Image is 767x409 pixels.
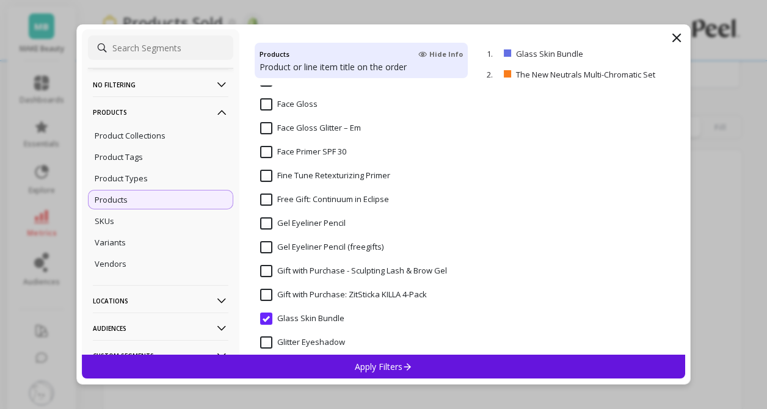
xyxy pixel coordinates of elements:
[93,69,228,100] p: No filtering
[260,194,389,206] span: Free Gift: Continuum in Eclipse
[260,289,427,301] span: Gift with Purchase: ZitSticka KILLA 4-Pack
[95,151,143,162] p: Product Tags
[260,122,361,134] span: Face Gloss Glitter – Em
[516,69,666,80] p: The New Neutrals Multi-Chromatic Set
[487,69,499,80] p: 2.
[260,98,318,110] span: Face Gloss
[93,285,228,316] p: Locations
[260,336,345,349] span: Glitter Eyeshadow
[260,241,383,253] span: Gel Eyeliner Pencil (freegifts)
[260,61,463,73] p: Product or line item title on the order
[88,35,233,60] input: Search Segments
[355,361,413,372] p: Apply Filters
[260,170,390,182] span: Fine Tune Retexturizing Primer
[260,146,346,158] span: Face Primer SPF 30
[260,313,344,325] span: Glass Skin Bundle
[260,217,346,230] span: Gel Eyeliner Pencil
[95,173,148,184] p: Product Types
[93,96,228,128] p: Products
[95,130,165,141] p: Product Collections
[260,48,289,61] h4: Products
[516,48,630,59] p: Glass Skin Bundle
[487,48,499,59] p: 1.
[95,194,128,205] p: Products
[260,265,447,277] span: Gift with Purchase - Sculpting Lash & Brow Gel
[95,215,114,226] p: SKUs
[95,258,126,269] p: Vendors
[93,313,228,344] p: Audiences
[93,340,228,371] p: Custom Segments
[95,237,126,248] p: Variants
[418,49,463,59] span: Hide Info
